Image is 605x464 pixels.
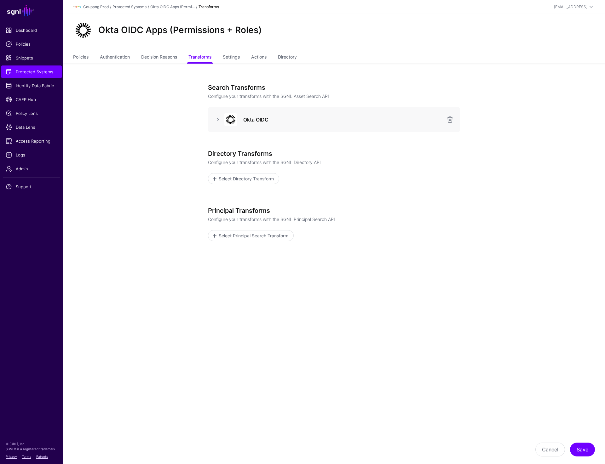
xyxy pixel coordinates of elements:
a: Identity Data Fabric [1,79,62,92]
a: Access Reporting [1,135,62,147]
button: Cancel [535,443,565,456]
a: Protected Systems [112,4,147,9]
span: Support [6,184,57,190]
span: Snippets [6,55,57,61]
span: Access Reporting [6,138,57,144]
a: Settings [223,52,240,64]
p: Configure your transforms with the SGNL Asset Search API [208,93,460,99]
p: SGNL® is a registered trademark [6,446,57,451]
a: Coupang Prod [83,4,109,9]
img: svg+xml;base64,PHN2ZyB3aWR0aD0iNjQiIGhlaWdodD0iNjQiIHZpZXdCb3g9IjAgMCA2NCA2NCIgZmlsbD0ibm9uZSIgeG... [73,20,93,40]
img: svg+xml;base64,PHN2ZyB3aWR0aD0iNjQiIGhlaWdodD0iNjQiIHZpZXdCb3g9IjAgMCA2NCA2NCIgZmlsbD0ibm9uZSIgeG... [224,113,237,126]
a: Policies [1,38,62,50]
span: Data Lens [6,124,57,130]
a: Okta OIDC Apps (Permi... [150,4,195,9]
a: SGNL [4,4,59,18]
span: Policies [6,41,57,47]
a: Dashboard [1,24,62,37]
a: Logs [1,149,62,161]
span: Dashboard [6,27,57,33]
strong: Transforms [199,4,219,9]
div: [EMAIL_ADDRESS] [554,4,587,10]
a: Patents [36,455,48,458]
a: Policy Lens [1,107,62,120]
span: Policy Lens [6,110,57,116]
span: CAEP Hub [6,96,57,103]
a: Privacy [6,455,17,458]
a: Decision Reasons [141,52,177,64]
a: CAEP Hub [1,93,62,106]
span: Select Principal Search Transform [218,232,289,239]
a: Snippets [1,52,62,64]
h3: Principal Transforms [208,207,460,214]
div: / [109,4,112,10]
div: / [195,4,199,10]
a: Directory [278,52,297,64]
span: Admin [6,166,57,172]
a: Actions [251,52,267,64]
a: Admin [1,162,62,175]
a: Authentication [100,52,130,64]
p: Configure your transforms with the SGNL Directory API [208,159,460,166]
img: svg+xml;base64,PHN2ZyBpZD0iTG9nbyIgeG1sbnM9Imh0dHA6Ly93d3cudzMub3JnLzIwMDAvc3ZnIiB3aWR0aD0iMTIxLj... [73,3,81,11]
p: © [URL], Inc [6,441,57,446]
a: Terms [22,455,31,458]
div: / [147,4,150,10]
a: Data Lens [1,121,62,133]
h2: Okta OIDC Apps (Permissions + Roles) [98,25,262,36]
span: Identity Data Fabric [6,82,57,89]
a: Protected Systems [1,65,62,78]
h3: Okta OIDC [243,116,442,123]
span: Select Directory Transform [218,175,275,182]
h3: Directory Transforms [208,150,460,157]
span: Protected Systems [6,69,57,75]
a: Transforms [188,52,211,64]
h3: Search Transforms [208,84,460,91]
span: Logs [6,152,57,158]
a: Policies [73,52,89,64]
p: Configure your transforms with the SGNL Principal Search API [208,216,460,223]
button: Save [570,443,595,456]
